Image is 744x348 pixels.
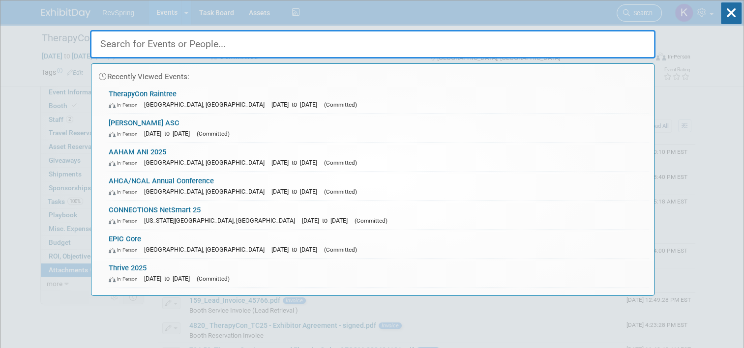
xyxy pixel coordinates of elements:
[109,189,142,195] span: In-Person
[104,114,649,143] a: [PERSON_NAME] ASC In-Person [DATE] to [DATE] (Committed)
[109,218,142,224] span: In-Person
[104,172,649,201] a: AHCA/NCAL Annual Conference In-Person [GEOGRAPHIC_DATA], [GEOGRAPHIC_DATA] [DATE] to [DATE] (Comm...
[324,188,357,195] span: (Committed)
[109,102,142,108] span: In-Person
[324,101,357,108] span: (Committed)
[109,160,142,166] span: In-Person
[144,159,269,166] span: [GEOGRAPHIC_DATA], [GEOGRAPHIC_DATA]
[355,217,387,224] span: (Committed)
[104,85,649,114] a: TherapyCon Raintree In-Person [GEOGRAPHIC_DATA], [GEOGRAPHIC_DATA] [DATE] to [DATE] (Committed)
[144,246,269,253] span: [GEOGRAPHIC_DATA], [GEOGRAPHIC_DATA]
[197,130,230,137] span: (Committed)
[90,30,655,58] input: Search for Events or People...
[324,159,357,166] span: (Committed)
[104,201,649,230] a: CONNECTIONS NetSmart 25 In-Person [US_STATE][GEOGRAPHIC_DATA], [GEOGRAPHIC_DATA] [DATE] to [DATE]...
[271,159,322,166] span: [DATE] to [DATE]
[144,188,269,195] span: [GEOGRAPHIC_DATA], [GEOGRAPHIC_DATA]
[271,246,322,253] span: [DATE] to [DATE]
[271,101,322,108] span: [DATE] to [DATE]
[144,217,300,224] span: [US_STATE][GEOGRAPHIC_DATA], [GEOGRAPHIC_DATA]
[104,230,649,259] a: EPIC Core In-Person [GEOGRAPHIC_DATA], [GEOGRAPHIC_DATA] [DATE] to [DATE] (Committed)
[302,217,353,224] span: [DATE] to [DATE]
[144,275,195,282] span: [DATE] to [DATE]
[104,143,649,172] a: AAHAM ANI 2025 In-Person [GEOGRAPHIC_DATA], [GEOGRAPHIC_DATA] [DATE] to [DATE] (Committed)
[109,247,142,253] span: In-Person
[109,276,142,282] span: In-Person
[197,275,230,282] span: (Committed)
[324,246,357,253] span: (Committed)
[144,130,195,137] span: [DATE] to [DATE]
[144,101,269,108] span: [GEOGRAPHIC_DATA], [GEOGRAPHIC_DATA]
[104,259,649,288] a: Thrive 2025 In-Person [DATE] to [DATE] (Committed)
[109,131,142,137] span: In-Person
[271,188,322,195] span: [DATE] to [DATE]
[96,64,649,85] div: Recently Viewed Events:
